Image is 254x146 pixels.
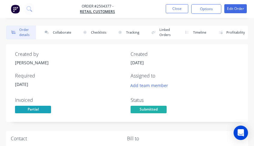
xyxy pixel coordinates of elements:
[131,60,144,65] span: [DATE]
[127,81,171,89] button: Add team member
[40,26,74,39] button: Collaborate
[80,9,115,14] a: Retail Customers
[224,4,247,13] button: Edit Order
[131,106,167,113] span: Submitted
[15,97,123,103] div: Invoiced
[113,26,143,39] button: Tracking
[78,26,109,39] button: Checklists
[131,81,171,89] button: Add team member
[15,81,28,87] span: [DATE]
[146,26,176,39] button: Linked Orders
[15,73,123,79] div: Required
[15,51,123,57] div: Created by
[11,5,20,14] img: Factory
[11,136,127,141] div: Contact
[15,106,51,113] span: Partial
[131,97,239,103] div: Status
[234,126,248,140] div: Open Intercom Messenger
[213,26,248,39] button: Profitability
[180,26,210,39] button: Timeline
[127,136,243,141] div: Bill to
[166,4,188,13] button: Close
[191,4,221,14] button: Options
[6,26,36,39] button: Order details
[131,51,239,57] div: Created
[15,59,123,66] div: [PERSON_NAME]
[80,4,115,9] span: Order #2504377 -
[131,73,239,79] div: Assigned to
[131,106,167,115] button: Submitted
